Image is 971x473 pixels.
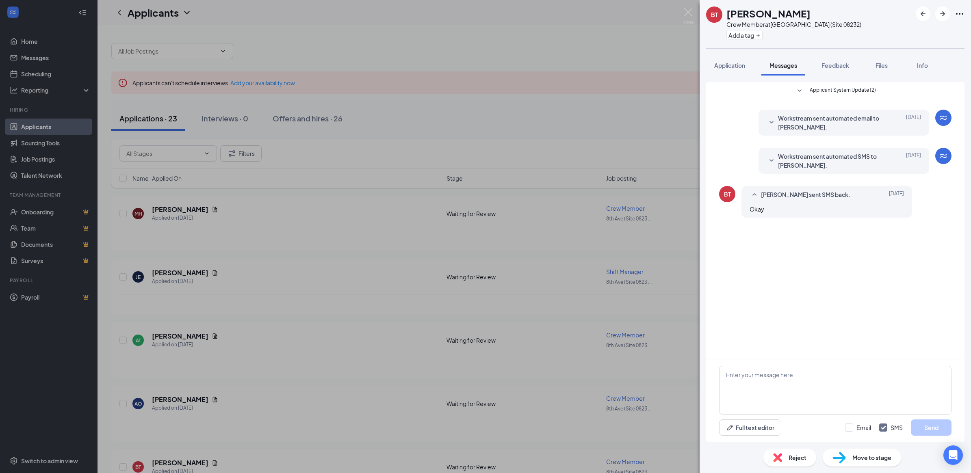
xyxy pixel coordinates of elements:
[714,62,745,69] span: Application
[821,62,849,69] span: Feedback
[911,419,951,436] button: Send
[726,423,734,432] svg: Pen
[761,190,850,200] span: [PERSON_NAME] sent SMS back.
[810,86,876,96] span: Applicant System Update (2)
[916,6,930,21] button: ArrowLeftNew
[943,445,963,465] div: Open Intercom Messenger
[955,9,964,19] svg: Ellipses
[917,62,928,69] span: Info
[767,156,776,166] svg: SmallChevronDown
[795,86,876,96] button: SmallChevronDownApplicant System Update (2)
[724,190,731,198] div: BT
[767,118,776,127] svg: SmallChevronDown
[852,453,891,462] span: Move to stage
[876,62,888,69] span: Files
[789,453,806,462] span: Reject
[726,20,861,28] div: Crew Member at [GEOGRAPHIC_DATA] (Site 08232)
[935,6,950,21] button: ArrowRight
[889,190,904,200] span: [DATE]
[750,205,764,213] span: Okay
[756,33,761,38] svg: Plus
[938,113,948,123] svg: WorkstreamLogo
[726,6,811,20] h1: [PERSON_NAME]
[938,9,947,19] svg: ArrowRight
[769,62,797,69] span: Messages
[795,86,804,96] svg: SmallChevronDown
[906,114,921,132] span: [DATE]
[778,114,884,132] span: Workstream sent automated email to [PERSON_NAME].
[750,190,759,200] svg: SmallChevronUp
[711,11,718,19] div: BT
[726,31,763,39] button: PlusAdd a tag
[778,152,884,170] span: Workstream sent automated SMS to [PERSON_NAME].
[719,419,781,436] button: Full text editorPen
[906,152,921,170] span: [DATE]
[918,9,928,19] svg: ArrowLeftNew
[938,151,948,161] svg: WorkstreamLogo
